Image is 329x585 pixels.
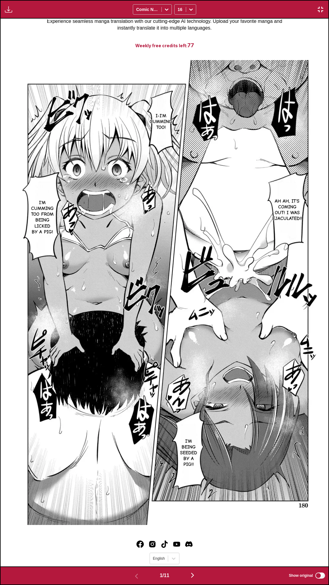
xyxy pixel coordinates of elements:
img: Manga Panel [1,60,328,525]
img: Download translated images [5,6,12,13]
input: Show original [315,573,325,579]
p: I-I'm cumming too! [148,112,173,132]
span: Show original [289,573,313,578]
p: I'm being seeded by a pig!! [179,437,198,469]
p: Ah ah, it's coming out! I was ejaculated!! [271,197,303,223]
span: 1 / 11 [160,573,169,578]
img: Next page [189,572,196,579]
img: Previous page [133,573,140,580]
p: I'm cumming too from being licked by a pig! [30,199,55,236]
